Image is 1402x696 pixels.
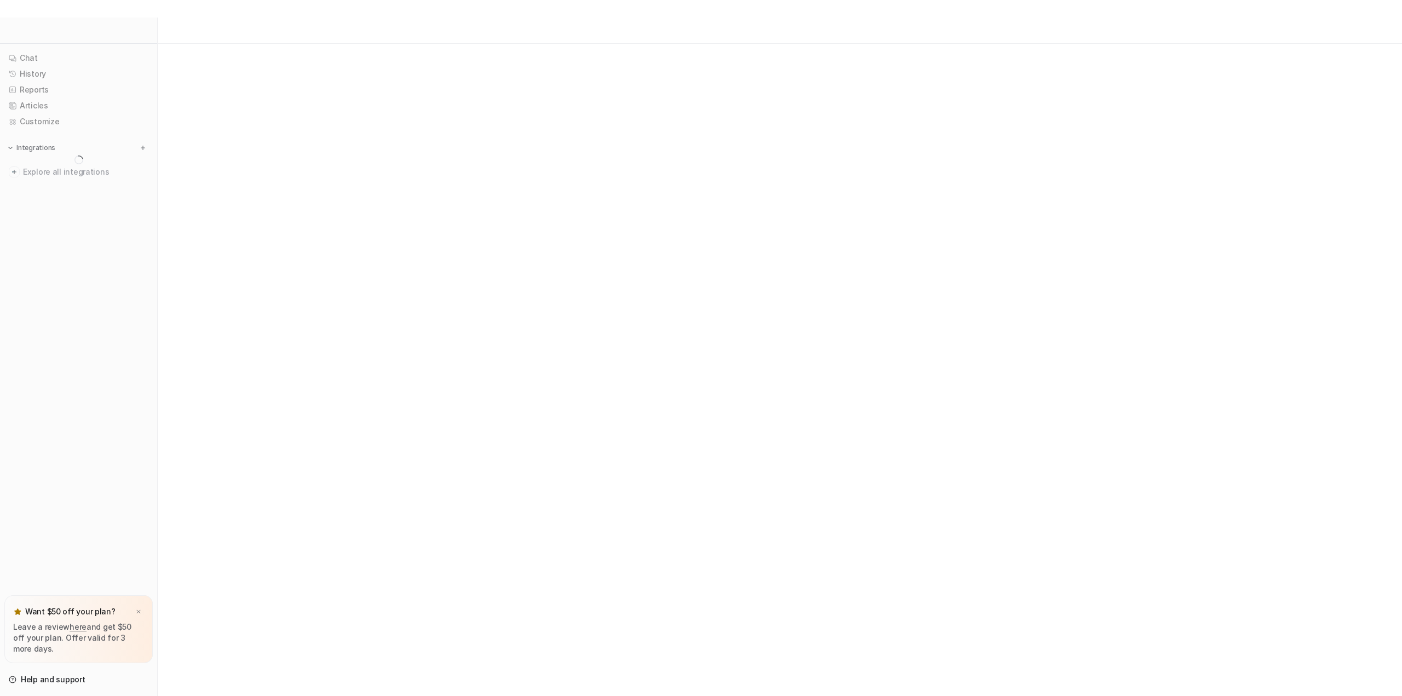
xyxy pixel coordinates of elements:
p: Leave a review and get $50 off your plan. Offer valid for 3 more days. [13,622,144,654]
button: Integrations [4,142,59,153]
a: Help and support [4,672,153,687]
a: here [70,622,87,631]
span: Explore all integrations [23,163,148,181]
p: Want $50 off your plan? [25,606,116,617]
img: explore all integrations [9,166,20,177]
a: Articles [4,98,153,113]
img: x [135,608,142,616]
a: Customize [4,114,153,129]
a: Reports [4,82,153,97]
a: Explore all integrations [4,164,153,180]
img: star [13,607,22,616]
img: expand menu [7,144,14,152]
img: menu_add.svg [139,144,147,152]
a: Chat [4,50,153,66]
p: Integrations [16,143,55,152]
a: History [4,66,153,82]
